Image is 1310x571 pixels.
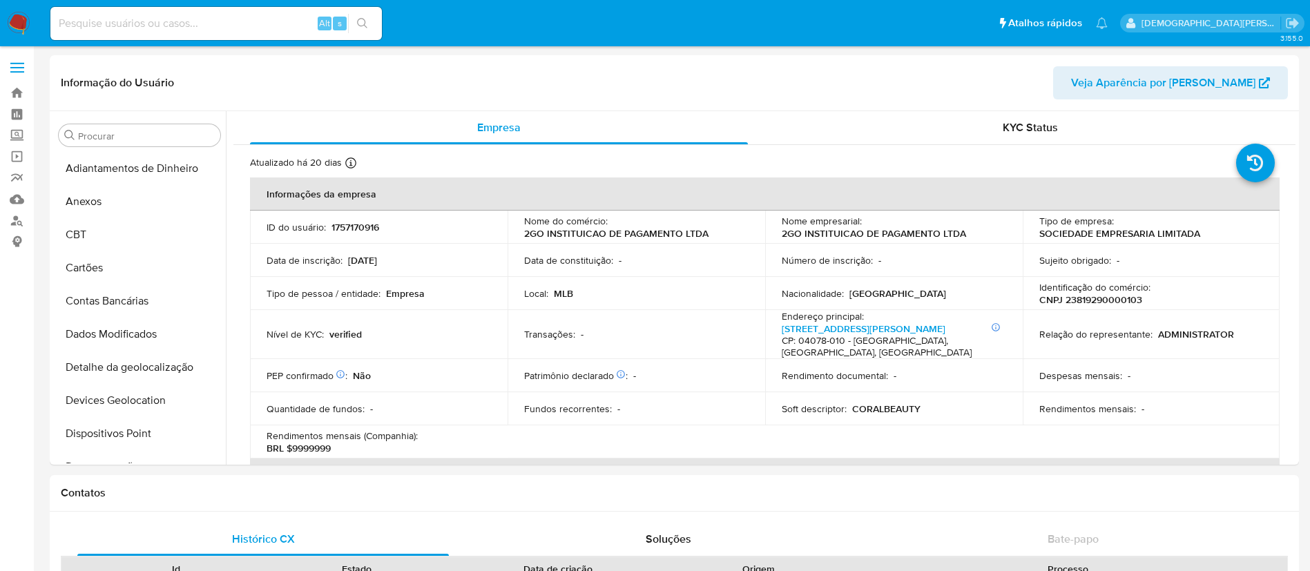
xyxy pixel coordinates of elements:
[61,76,174,90] h1: Informação do Usuário
[1039,215,1114,227] p: Tipo de empresa :
[53,450,226,483] button: Documentação
[329,328,362,340] p: verified
[348,254,377,267] p: [DATE]
[53,152,226,185] button: Adiantamentos de Dinheiro
[524,403,612,415] p: Fundos recorrentes :
[1039,328,1153,340] p: Relação do representante :
[53,318,226,351] button: Dados Modificados
[267,442,331,454] p: BRL $9999999
[524,287,548,300] p: Local :
[878,254,881,267] p: -
[267,403,365,415] p: Quantidade de fundos :
[617,403,620,415] p: -
[53,284,226,318] button: Contas Bancárias
[524,254,613,267] p: Data de constituição :
[1039,403,1136,415] p: Rendimentos mensais :
[338,17,342,30] span: s
[267,287,381,300] p: Tipo de pessoa / entidade :
[1117,254,1119,267] p: -
[370,403,373,415] p: -
[1039,281,1150,293] p: Identificação do comércio :
[524,215,608,227] p: Nome do comércio :
[782,254,873,267] p: Número de inscrição :
[53,251,226,284] button: Cartões
[53,417,226,450] button: Dispositivos Point
[250,156,342,169] p: Atualizado há 20 dias
[619,254,622,267] p: -
[581,328,584,340] p: -
[782,287,844,300] p: Nacionalidade :
[267,369,347,382] p: PEP confirmado :
[633,369,636,382] p: -
[53,185,226,218] button: Anexos
[524,328,575,340] p: Transações :
[78,130,215,142] input: Procurar
[782,215,862,227] p: Nome empresarial :
[782,310,864,322] p: Endereço principal :
[1071,66,1255,99] span: Veja Aparência por [PERSON_NAME]
[1158,328,1234,340] p: ADMINISTRATOR
[477,119,521,135] span: Empresa
[353,369,371,382] p: Não
[782,322,945,336] a: [STREET_ADDRESS][PERSON_NAME]
[232,531,295,547] span: Histórico CX
[1003,119,1058,135] span: KYC Status
[267,221,326,233] p: ID do usuário :
[894,369,896,382] p: -
[267,328,324,340] p: Nível de KYC :
[1142,403,1144,415] p: -
[61,486,1288,500] h1: Contatos
[53,384,226,417] button: Devices Geolocation
[1128,369,1130,382] p: -
[1039,227,1200,240] p: SOCIEDADE EMPRESARIA LIMITADA
[64,130,75,141] button: Procurar
[1048,531,1099,547] span: Bate-papo
[1053,66,1288,99] button: Veja Aparência por [PERSON_NAME]
[1039,369,1122,382] p: Despesas mensais :
[386,287,425,300] p: Empresa
[852,403,921,415] p: CORALBEAUTY
[554,287,573,300] p: MLB
[782,403,847,415] p: Soft descriptor :
[319,17,330,30] span: Alt
[1008,16,1082,30] span: Atalhos rápidos
[1096,17,1108,29] a: Notificações
[267,254,343,267] p: Data de inscrição :
[1142,17,1281,30] p: thais.asantos@mercadolivre.com
[1285,16,1300,30] a: Sair
[849,287,946,300] p: [GEOGRAPHIC_DATA]
[267,429,418,442] p: Rendimentos mensais (Companhia) :
[348,14,376,33] button: search-icon
[1039,293,1142,306] p: CNPJ 23819290000103
[50,14,382,32] input: Pesquise usuários ou casos...
[782,369,888,382] p: Rendimento documental :
[331,221,379,233] p: 1757170916
[646,531,691,547] span: Soluções
[1039,254,1111,267] p: Sujeito obrigado :
[524,227,709,240] p: 2GO INSTITUICAO DE PAGAMENTO LTDA
[782,227,966,240] p: 2GO INSTITUICAO DE PAGAMENTO LTDA
[53,218,226,251] button: CBT
[250,458,1280,492] th: Detalhes de contato
[53,351,226,384] button: Detalhe da geolocalização
[250,177,1280,211] th: Informações da empresa
[524,369,628,382] p: Patrimônio declarado :
[782,335,1001,359] h4: CP: 04078-010 - [GEOGRAPHIC_DATA], [GEOGRAPHIC_DATA], [GEOGRAPHIC_DATA]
